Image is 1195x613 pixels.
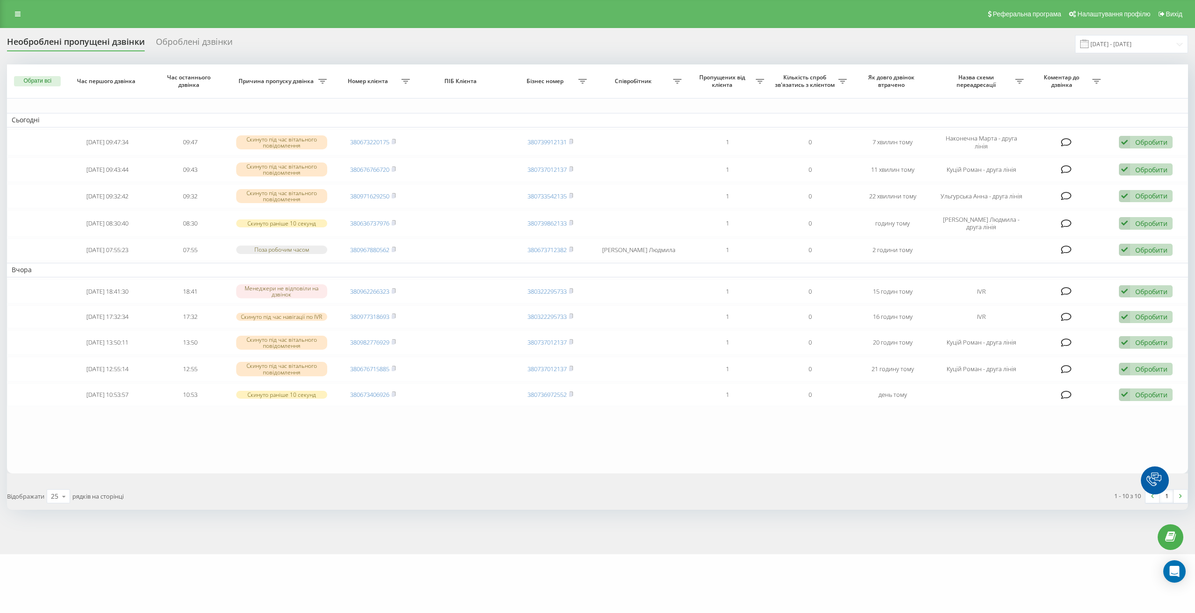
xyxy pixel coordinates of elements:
td: 0 [769,330,851,355]
span: Номер клієнта [337,78,401,85]
td: IVR [934,279,1028,304]
td: 0 [769,383,851,406]
td: [DATE] 09:43:44 [66,157,149,182]
a: 380737012137 [527,365,567,373]
div: Обробити [1135,287,1167,296]
a: 380676715885 [350,365,389,373]
td: 17:32 [149,305,232,328]
span: Коментар до дзвінка [1033,74,1092,88]
span: Час останнього дзвінка [157,74,223,88]
td: 1 [686,357,769,381]
a: 1 [1160,490,1174,503]
td: 09:32 [149,184,232,209]
div: Скинуто під час навігації по IVR [236,313,327,321]
a: 380673712382 [527,246,567,254]
td: Куцій Роман - друга лінія [934,330,1028,355]
div: Обробити [1135,219,1167,228]
div: Обробити [1135,138,1167,147]
td: [DATE] 17:32:34 [66,305,149,328]
td: [DATE] 12:55:14 [66,357,149,381]
a: 380971629250 [350,192,389,200]
td: день тому [851,383,934,406]
td: 09:47 [149,129,232,155]
td: 1 [686,210,769,236]
td: [DATE] 10:53:57 [66,383,149,406]
td: Куцій Роман - друга лінія [934,357,1028,381]
td: 22 хвилини тому [851,184,934,209]
td: 13:50 [149,330,232,355]
span: Налаштування профілю [1077,10,1150,18]
td: 1 [686,279,769,304]
td: 07:55 [149,239,232,261]
div: Open Intercom Messenger [1163,560,1186,583]
td: 10:53 [149,383,232,406]
td: 1 [686,383,769,406]
td: 0 [769,157,851,182]
span: Співробітник [596,78,673,85]
span: Час першого дзвінка [74,78,140,85]
span: Як довго дзвінок втрачено [860,74,926,88]
span: Відображати [7,492,44,500]
span: Назва схеми переадресації [939,74,1015,88]
td: 12:55 [149,357,232,381]
td: 0 [769,239,851,261]
a: 380967880562 [350,246,389,254]
div: Поза робочим часом [236,246,327,254]
td: 0 [769,210,851,236]
a: 380636737976 [350,219,389,227]
div: 1 - 10 з 10 [1114,491,1141,500]
td: Сьогодні [7,113,1188,127]
td: 15 годин тому [851,279,934,304]
a: 380676766720 [350,165,389,174]
a: 380736972552 [527,390,567,399]
div: Обробити [1135,191,1167,200]
div: Обробити [1135,246,1167,254]
a: 380737012137 [527,165,567,174]
td: 0 [769,305,851,328]
div: Менеджери не відповіли на дзвінок [236,284,327,298]
td: 21 годину тому [851,357,934,381]
td: 1 [686,184,769,209]
span: Пропущених від клієнта [691,74,756,88]
td: 1 [686,239,769,261]
div: Скинуто під час вітального повідомлення [236,336,327,350]
div: Обробити [1135,390,1167,399]
td: 20 годин тому [851,330,934,355]
div: Обробити [1135,165,1167,174]
div: Обробити [1135,312,1167,321]
td: 16 годин тому [851,305,934,328]
td: Наконечна Марта - друга лінія [934,129,1028,155]
a: 380322295733 [527,287,567,296]
div: 25 [51,492,58,501]
span: рядків на сторінці [72,492,124,500]
td: [DATE] 08:30:40 [66,210,149,236]
td: 08:30 [149,210,232,236]
div: Скинуто під час вітального повідомлення [236,362,327,376]
td: 2 години тому [851,239,934,261]
td: Вчора [7,263,1188,277]
td: годину тому [851,210,934,236]
span: Причина пропуску дзвінка [236,78,318,85]
a: 380739862133 [527,219,567,227]
a: 380322295733 [527,312,567,321]
td: 11 хвилин тому [851,157,934,182]
td: [DATE] 07:55:23 [66,239,149,261]
td: 0 [769,129,851,155]
a: 380977318693 [350,312,389,321]
td: Куцій Роман - друга лінія [934,157,1028,182]
a: 380962266323 [350,287,389,296]
td: 18:41 [149,279,232,304]
td: [DATE] 18:41:30 [66,279,149,304]
span: ПІБ Клієнта [423,78,500,85]
a: 380673406926 [350,390,389,399]
button: Обрати всі [14,76,61,86]
td: 0 [769,184,851,209]
div: Необроблені пропущені дзвінки [7,37,145,51]
td: [DATE] 09:47:34 [66,129,149,155]
div: Скинуто під час вітального повідомлення [236,189,327,203]
a: 380982776929 [350,338,389,346]
td: [DATE] 09:32:42 [66,184,149,209]
span: Реферальна програма [993,10,1061,18]
span: Вихід [1166,10,1182,18]
span: Бізнес номер [513,78,578,85]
